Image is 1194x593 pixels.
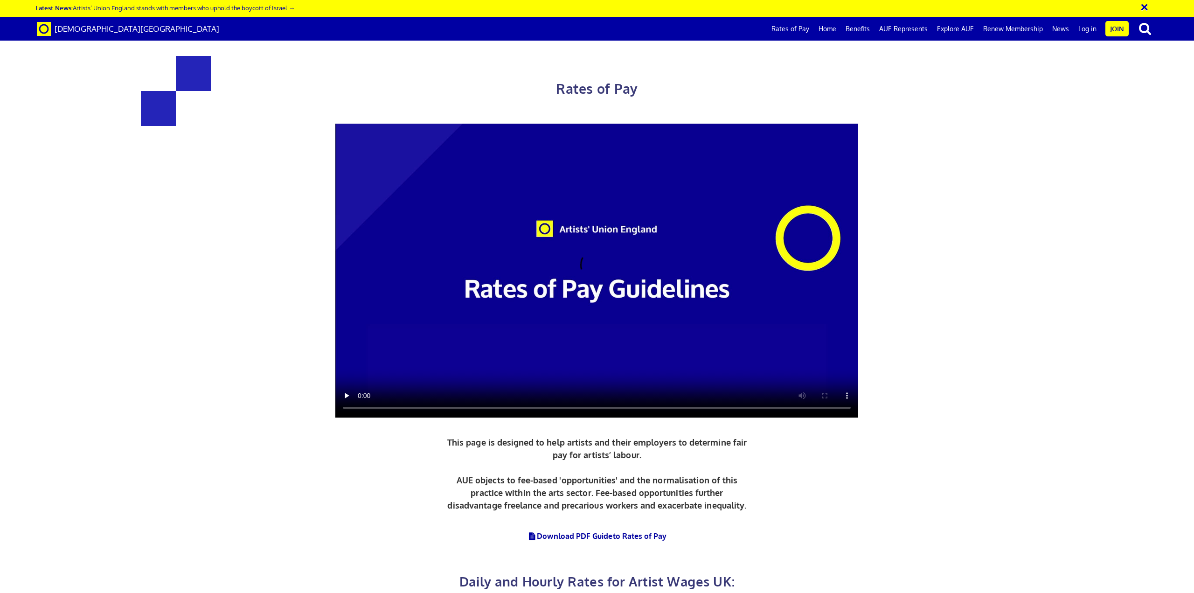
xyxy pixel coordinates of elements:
[814,17,841,41] a: Home
[932,17,979,41] a: Explore AUE
[979,17,1048,41] a: Renew Membership
[35,4,295,12] a: Latest News:Artists’ Union England stands with members who uphold the boycott of Israel →
[55,24,219,34] span: [DEMOGRAPHIC_DATA][GEOGRAPHIC_DATA]
[767,17,814,41] a: Rates of Pay
[528,531,667,541] a: Download PDF Guideto Rates of Pay
[35,4,73,12] strong: Latest News:
[459,573,735,589] span: Daily and Hourly Rates for Artist Wages UK:
[30,17,226,41] a: Brand [DEMOGRAPHIC_DATA][GEOGRAPHIC_DATA]
[445,436,750,512] p: This page is designed to help artists and their employers to determine fair pay for artists’ labo...
[1105,21,1129,36] a: Join
[1131,19,1159,38] button: search
[613,531,667,541] span: to Rates of Pay
[875,17,932,41] a: AUE Represents
[1048,17,1074,41] a: News
[556,80,638,97] span: Rates of Pay
[841,17,875,41] a: Benefits
[1074,17,1101,41] a: Log in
